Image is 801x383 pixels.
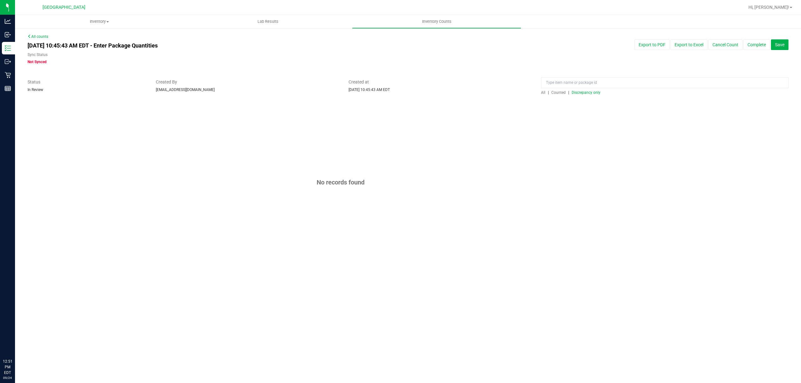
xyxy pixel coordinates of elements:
span: Inventory [15,19,183,24]
span: Counted [551,90,566,95]
span: [DATE] 10:45:43 AM EDT [349,88,390,92]
inline-svg: Inbound [5,32,11,38]
button: Complete [743,39,770,50]
a: Inventory Counts [352,15,521,28]
inline-svg: Analytics [5,18,11,24]
span: [GEOGRAPHIC_DATA] [43,5,85,10]
a: Lab Results [184,15,352,28]
span: | [568,90,569,95]
button: Save [771,39,788,50]
span: Save [775,42,784,47]
a: All [541,90,548,95]
span: Not Synced [28,60,47,64]
a: All counts [28,34,48,39]
span: Created By [156,79,339,85]
a: Inventory [15,15,184,28]
button: Cancel Count [708,39,742,50]
a: Counted [550,90,568,95]
inline-svg: Inventory [5,45,11,51]
span: | [548,90,549,95]
span: Lab Results [249,19,287,24]
span: Discrepancy only [572,90,600,95]
inline-svg: Retail [5,72,11,78]
inline-svg: Outbound [5,58,11,65]
button: Export to Excel [671,39,707,50]
p: 12:51 PM EDT [3,359,12,375]
span: [EMAIL_ADDRESS][DOMAIN_NAME] [156,88,215,92]
h4: [DATE] 10:45:43 AM EDT - Enter Package Quantities [28,43,467,49]
iframe: Resource center unread badge [18,332,26,340]
span: No records found [317,179,365,186]
span: Status [28,79,146,85]
span: In Review [28,88,43,92]
a: Discrepancy only [570,90,600,95]
iframe: Resource center [6,333,25,352]
inline-svg: Reports [5,85,11,92]
input: Type item name or package id [541,77,788,88]
button: Export to PDF [635,39,670,50]
span: Inventory Counts [414,19,460,24]
span: Created at [349,79,532,85]
span: All [541,90,545,95]
span: Hi, [PERSON_NAME]! [748,5,789,10]
label: Sync Status [28,52,48,58]
p: 09/24 [3,375,12,380]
